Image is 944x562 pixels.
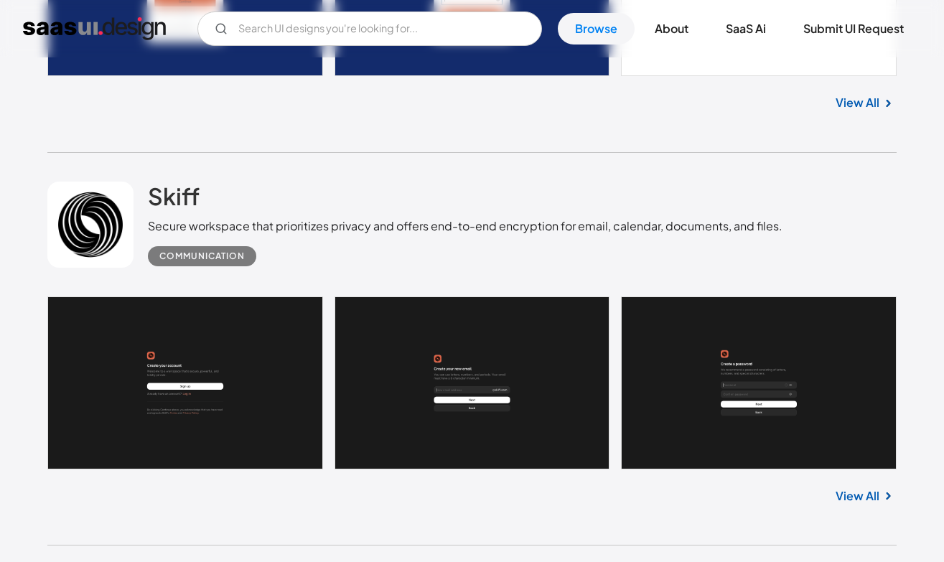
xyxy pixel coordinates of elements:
a: Submit UI Request [786,13,921,45]
a: Skiff [148,182,200,217]
a: View All [836,487,879,505]
div: Secure workspace that prioritizes privacy and offers end-to-end encryption for email, calendar, d... [148,217,782,235]
form: Email Form [197,11,542,46]
a: About [637,13,706,45]
a: View All [836,94,879,111]
input: Search UI designs you're looking for... [197,11,542,46]
h2: Skiff [148,182,200,210]
a: home [23,17,166,40]
a: SaaS Ai [709,13,783,45]
a: Browse [558,13,635,45]
div: Communication [159,248,245,265]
